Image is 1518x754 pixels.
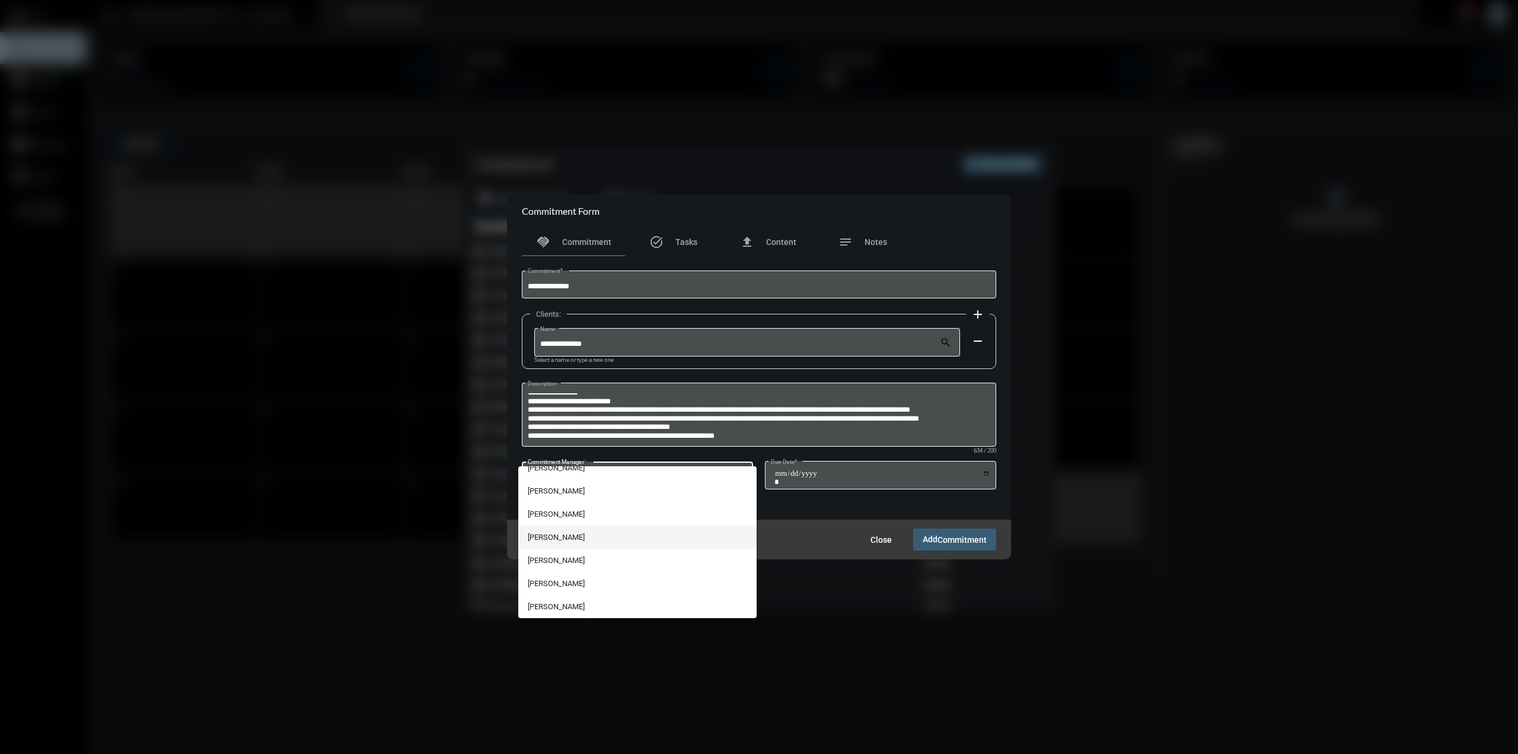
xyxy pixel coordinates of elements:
span: [PERSON_NAME] [528,479,748,502]
span: [PERSON_NAME] [528,572,748,595]
span: [PERSON_NAME] [528,549,748,572]
span: [PERSON_NAME] [528,502,748,526]
span: [PERSON_NAME] [528,456,748,479]
span: [PERSON_NAME] [528,595,748,618]
span: [PERSON_NAME] [528,526,748,549]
